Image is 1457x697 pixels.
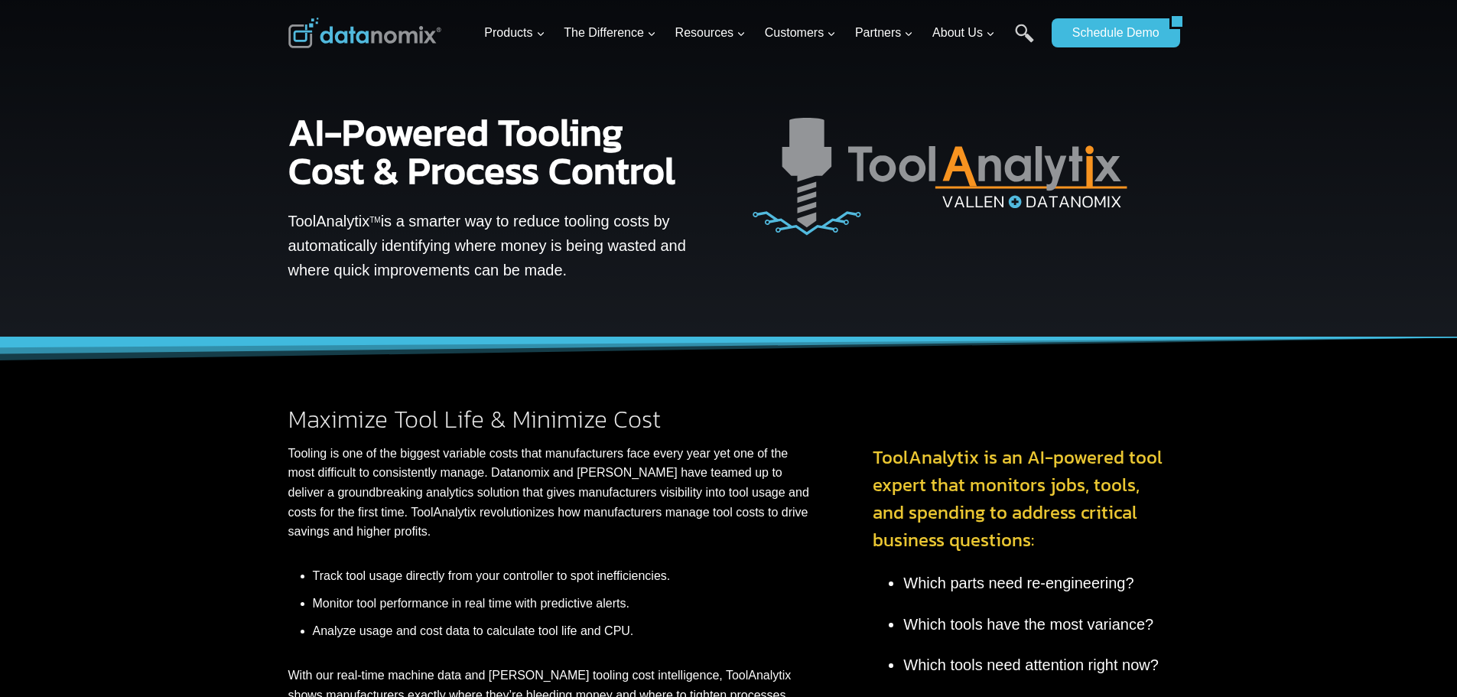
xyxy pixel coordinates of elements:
[675,23,746,43] span: Resources
[478,8,1044,58] nav: Primary Navigation
[288,444,812,542] p: Tooling is one of the biggest variable costs that manufacturers face every year yet one of the mo...
[932,23,995,43] span: About Us
[903,604,1169,644] li: Which tools have the most variance?
[288,103,675,199] strong: AI-Powered Tooling Cost & Process Control
[564,23,656,43] span: The Difference
[765,23,836,43] span: Customers
[369,216,380,224] sup: TM
[313,566,812,586] li: Track tool usage directly from your controller to spot inefficiencies.
[484,23,545,43] span: Products
[288,209,694,282] p: ToolAnalytix is a smarter way to reduce tooling costs by automatically identifying where money is...
[741,90,1169,285] img: ToolAnalytix is an AI-powered tool expert that monitors jobs, tools, and spending to address crit...
[288,407,812,432] h2: Maximize Tool Life & Minimize Cost
[313,621,812,641] li: Analyze usage and cost data to calculate tool life and CPU.
[288,18,441,48] img: Datanomix
[873,444,1169,554] h3: ToolAnalytix is an AI-powered tool expert that monitors jobs, tools, and spending to address crit...
[313,585,812,621] li: Monitor tool performance in real time with predictive alerts.
[903,645,1169,686] li: Which tools need attention right now?
[855,23,913,43] span: Partners
[903,563,1169,604] li: Which parts need re-engineering?
[1052,18,1169,47] a: Schedule Demo
[1015,24,1034,58] a: Search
